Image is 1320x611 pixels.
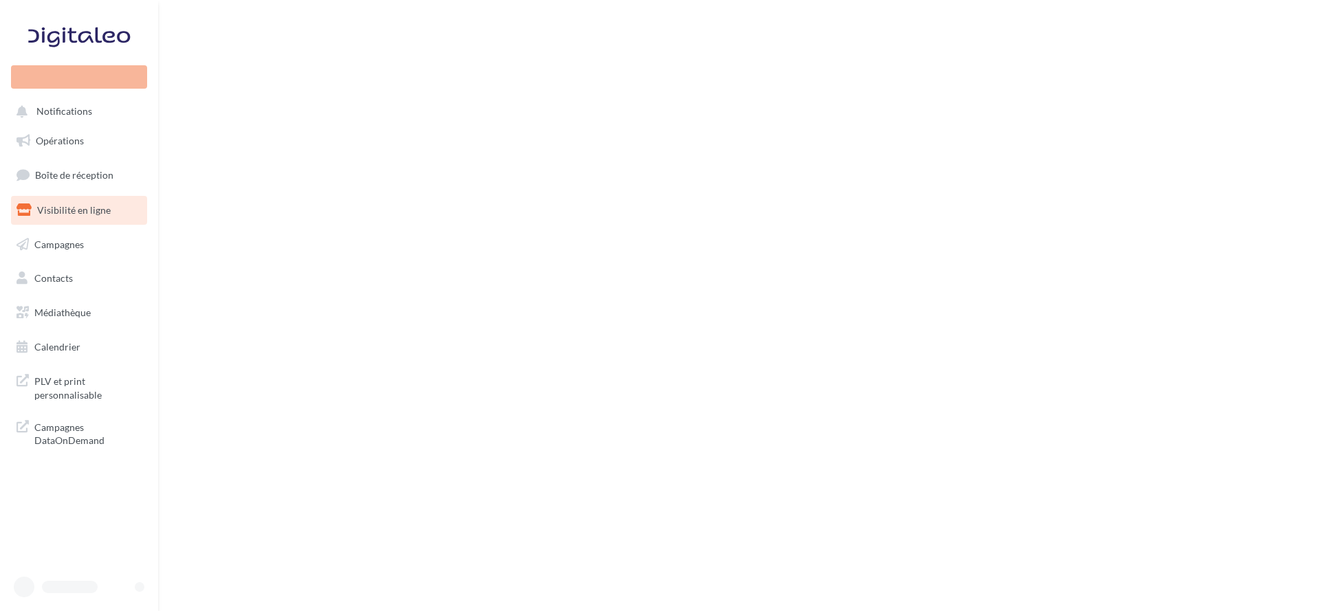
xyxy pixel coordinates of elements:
span: Médiathèque [34,307,91,318]
span: Calendrier [34,341,80,353]
span: Campagnes DataOnDemand [34,418,142,447]
a: Boîte de réception [8,160,150,190]
span: Contacts [34,272,73,284]
a: Contacts [8,264,150,293]
span: Opérations [36,135,84,146]
span: Campagnes [34,238,84,249]
span: PLV et print personnalisable [34,372,142,401]
span: Visibilité en ligne [37,204,111,216]
a: Campagnes [8,230,150,259]
a: PLV et print personnalisable [8,366,150,407]
div: Nouvelle campagne [11,65,147,89]
span: Boîte de réception [35,169,113,181]
span: Notifications [36,106,92,118]
a: Campagnes DataOnDemand [8,412,150,453]
a: Opérations [8,126,150,155]
a: Calendrier [8,333,150,362]
a: Visibilité en ligne [8,196,150,225]
a: Médiathèque [8,298,150,327]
